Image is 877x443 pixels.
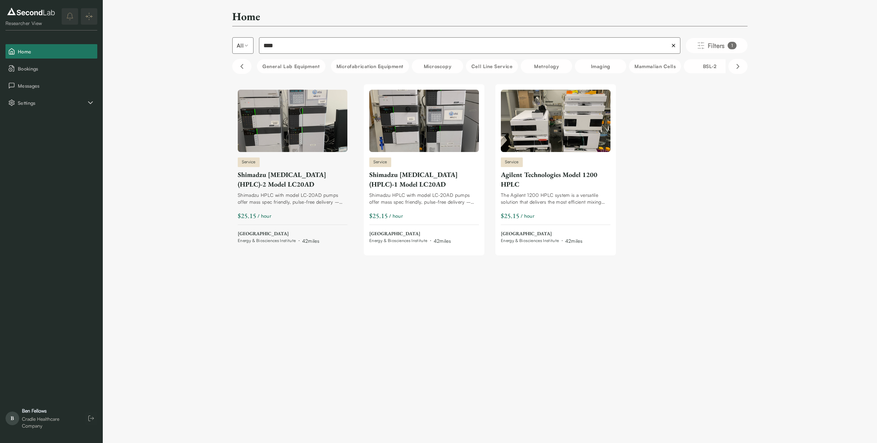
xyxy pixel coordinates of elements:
[5,96,97,110] div: Settings sub items
[565,237,582,244] div: 42 miles
[501,90,610,244] a: Agilent Technologies Model 1200 HPLCServiceAgilent Technologies Model 1200 HPLCThe Agilent 1200 H...
[238,211,256,220] div: $25.15
[238,192,347,205] div: Shimadzu HPLC with model LC-20AD pumps offer mass spec friendly, pulse-free delivery – the most s...
[728,42,737,49] div: 1
[389,212,403,219] span: / hour
[501,170,610,189] div: Agilent Technologies Model 1200 HPLC
[258,212,271,219] span: / hour
[369,211,388,220] div: $25.15
[501,90,610,152] img: Agilent Technologies Model 1200 HPLC
[62,8,78,25] button: notifications
[708,41,725,50] span: Filters
[575,59,626,73] button: Imaging
[232,59,251,74] button: Scroll left
[238,90,347,244] a: Shimadzu High Performance Liquid Chromatography (HPLC)-2 Model LC20ADServiceShimadzu [MEDICAL_DAT...
[434,237,451,244] div: 42 miles
[238,230,319,237] span: [GEOGRAPHIC_DATA]
[728,59,748,74] button: Scroll right
[684,59,735,73] button: BSL-2
[18,48,95,55] span: Home
[18,99,86,106] span: Settings
[5,78,97,93] button: Messages
[5,20,57,27] div: Researcher View
[369,90,479,152] img: Shimadzu High Performance Liquid Chromatography (HPLC)-1 Model LC20AD
[369,157,391,167] span: Service
[369,192,479,205] div: Shimadzu HPLC with model LC-20AD pumps offer mass spec friendly, pulse-free delivery – the most s...
[629,59,681,73] button: Mammalian Cells
[501,157,523,167] span: Service
[412,59,463,73] button: Microscopy
[369,170,479,189] div: Shimadzu [MEDICAL_DATA] (HPLC)-1 Model LC20AD
[18,65,95,72] span: Bookings
[81,8,97,25] button: Expand/Collapse sidebar
[238,157,260,167] span: Service
[369,230,451,237] span: [GEOGRAPHIC_DATA]
[501,238,559,243] span: Energy & Biosciences Institute
[238,238,296,243] span: Energy & Biosciences Institute
[238,90,347,152] img: Shimadzu High Performance Liquid Chromatography (HPLC)-2 Model LC20AD
[501,192,610,205] div: The Agilent 1200 HPLC system is a versatile solution that delivers the most efficient mixing and ...
[5,61,97,76] button: Bookings
[232,37,254,54] button: Select listing type
[466,59,518,73] button: Cell line service
[369,238,428,243] span: Energy & Biosciences Institute
[302,237,319,244] div: 42 miles
[501,211,519,220] div: $25.15
[5,96,97,110] button: Settings
[331,59,409,73] button: Microfabrication Equipment
[5,44,97,59] button: Home
[521,212,534,219] span: / hour
[686,38,748,53] button: Filters
[232,10,260,23] h2: Home
[369,90,479,244] a: Shimadzu High Performance Liquid Chromatography (HPLC)-1 Model LC20ADServiceShimadzu [MEDICAL_DAT...
[238,170,347,189] div: Shimadzu [MEDICAL_DATA] (HPLC)-2 Model LC20AD
[5,6,57,17] img: logo
[501,230,582,237] span: [GEOGRAPHIC_DATA]
[521,59,572,73] button: Metrology
[257,59,325,73] button: General Lab equipment
[18,82,95,89] span: Messages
